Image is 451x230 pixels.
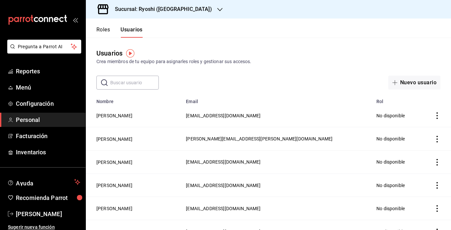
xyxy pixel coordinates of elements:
[5,48,81,55] a: Pregunta a Parrot AI
[110,76,159,89] input: Buscar usuario
[86,95,182,104] th: Nombre
[7,40,81,54] button: Pregunta a Parrot AI
[96,136,132,142] button: [PERSON_NAME]
[16,148,80,157] span: Inventarios
[186,113,260,118] span: [EMAIL_ADDRESS][DOMAIN_NAME]
[372,95,421,104] th: Rol
[96,112,132,119] button: [PERSON_NAME]
[16,99,80,108] span: Configuración
[434,159,440,166] button: actions
[96,48,122,58] div: Usuarios
[388,76,440,90] button: Nuevo usuario
[73,17,78,22] button: open_drawer_menu
[16,115,80,124] span: Personal
[16,178,72,186] span: Ayuda
[186,206,260,211] span: [EMAIL_ADDRESS][DOMAIN_NAME]
[121,26,143,38] button: Usuarios
[434,205,440,212] button: actions
[96,182,132,189] button: [PERSON_NAME]
[434,136,440,142] button: actions
[434,112,440,119] button: actions
[186,136,332,141] span: [PERSON_NAME][EMAIL_ADDRESS][PERSON_NAME][DOMAIN_NAME]
[186,159,260,165] span: [EMAIL_ADDRESS][DOMAIN_NAME]
[96,205,132,212] button: [PERSON_NAME]
[16,67,80,76] span: Reportes
[96,58,440,65] div: Crea miembros de tu equipo para asignarles roles y gestionar sus accesos.
[96,26,143,38] div: navigation tabs
[18,43,71,50] span: Pregunta a Parrot AI
[186,183,260,188] span: [EMAIL_ADDRESS][DOMAIN_NAME]
[16,83,80,92] span: Menú
[372,150,421,173] td: No disponible
[126,49,134,57] img: Tooltip marker
[372,127,421,150] td: No disponible
[96,26,110,38] button: Roles
[372,197,421,220] td: No disponible
[372,104,421,127] td: No disponible
[110,5,212,13] h3: Sucursal: Ryoshi ([GEOGRAPHIC_DATA])
[182,95,372,104] th: Email
[16,210,80,218] span: [PERSON_NAME]
[434,182,440,189] button: actions
[96,159,132,166] button: [PERSON_NAME]
[16,193,80,202] span: Recomienda Parrot
[16,132,80,140] span: Facturación
[372,173,421,197] td: No disponible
